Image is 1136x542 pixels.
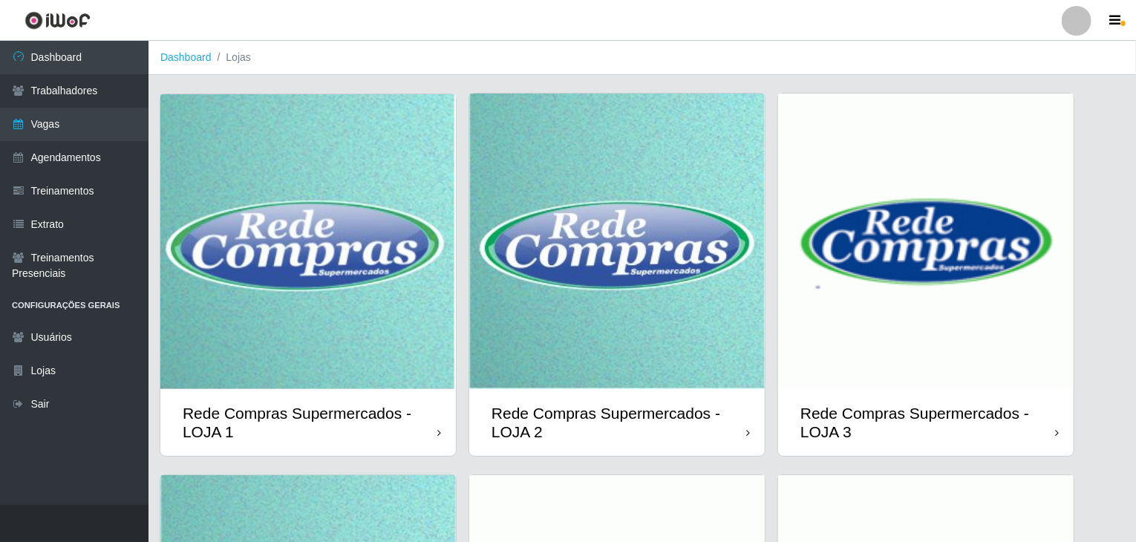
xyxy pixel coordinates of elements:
[148,41,1136,75] nav: breadcrumb
[778,94,1074,389] img: cardImg
[160,94,456,389] img: cardImg
[25,11,91,30] img: CoreUI Logo
[469,94,765,389] img: cardImg
[778,94,1074,456] a: Rede Compras Supermercados - LOJA 3
[160,94,456,456] a: Rede Compras Supermercados - LOJA 1
[212,50,251,65] li: Lojas
[469,94,765,456] a: Rede Compras Supermercados - LOJA 2
[492,404,746,441] div: Rede Compras Supermercados - LOJA 2
[800,404,1055,441] div: Rede Compras Supermercados - LOJA 3
[160,51,212,63] a: Dashboard
[183,404,437,441] div: Rede Compras Supermercados - LOJA 1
